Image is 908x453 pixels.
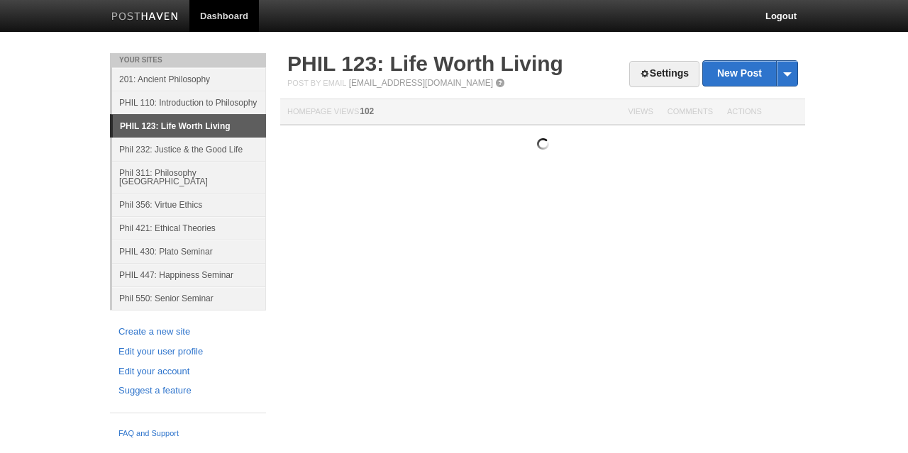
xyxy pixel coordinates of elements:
a: Phil 421: Ethical Theories [112,216,266,240]
a: Create a new site [118,325,258,340]
a: PHIL 123: Life Worth Living [287,52,563,75]
a: Edit your account [118,364,258,379]
a: FAQ and Support [118,427,258,440]
a: PHIL 430: Plato Seminar [112,240,266,263]
a: Suggest a feature [118,384,258,398]
a: Phil 550: Senior Seminar [112,286,266,310]
a: PHIL 447: Happiness Seminar [112,263,266,286]
a: Edit your user profile [118,345,258,359]
a: Settings [629,61,699,87]
a: Phil 232: Justice & the Good Life [112,138,266,161]
a: PHIL 110: Introduction to Philosophy [112,91,266,114]
a: 201: Ancient Philosophy [112,67,266,91]
a: Phil 311: Philosophy [GEOGRAPHIC_DATA] [112,161,266,193]
a: New Post [703,61,797,86]
th: Views [621,99,660,125]
th: Comments [660,99,720,125]
li: Your Sites [110,53,266,67]
a: [EMAIL_ADDRESS][DOMAIN_NAME] [349,78,493,88]
img: Posthaven-bar [111,12,179,23]
span: 102 [360,106,374,116]
a: Phil 356: Virtue Ethics [112,193,266,216]
img: loading.gif [537,138,549,150]
span: Post by Email [287,79,346,87]
th: Homepage Views [280,99,621,125]
th: Actions [720,99,805,125]
a: PHIL 123: Life Worth Living [113,115,266,138]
